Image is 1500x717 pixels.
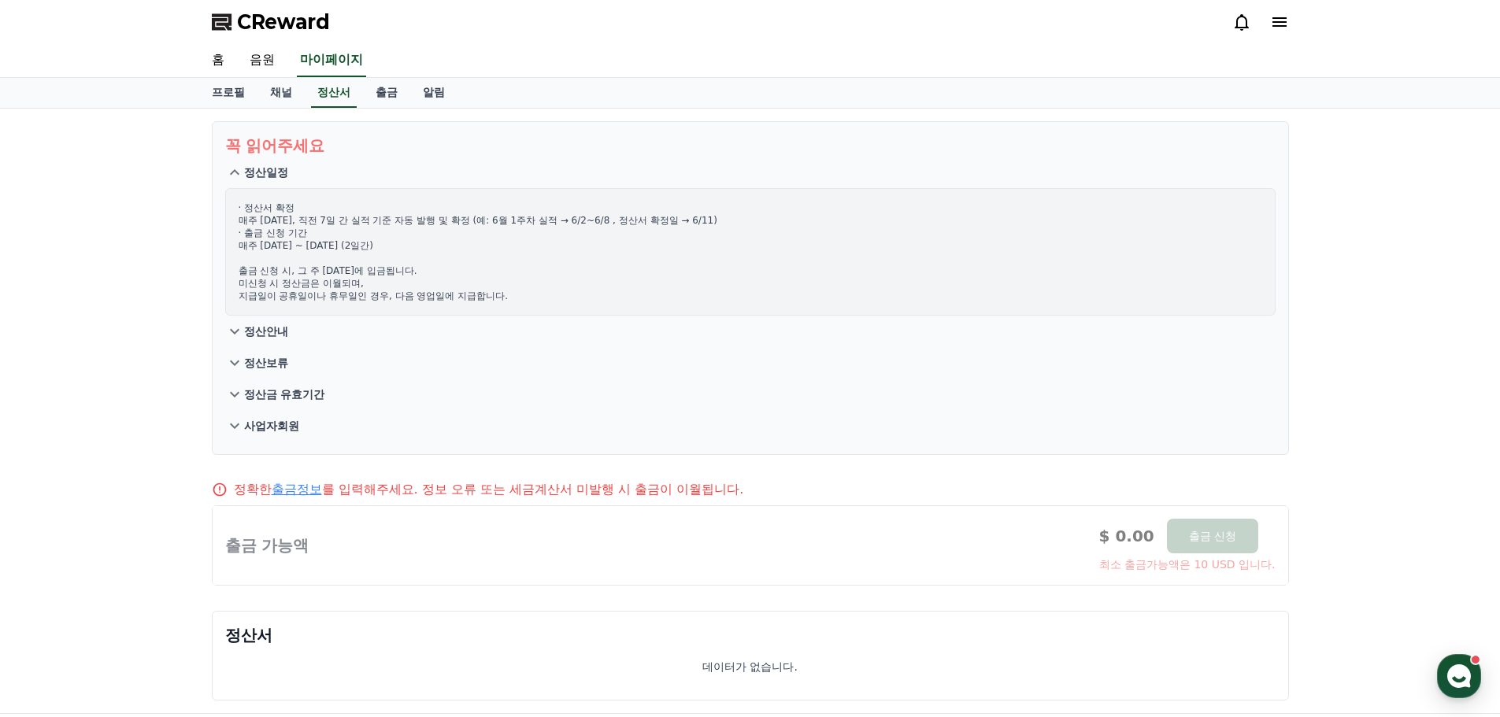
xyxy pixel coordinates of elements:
span: 홈 [50,523,59,535]
a: CReward [212,9,330,35]
a: 홈 [5,499,104,538]
button: 사업자회원 [225,410,1276,442]
button: 정산일정 [225,157,1276,188]
button: 정산금 유효기간 [225,379,1276,410]
a: 음원 [237,44,287,77]
p: 정산서 [225,624,1276,646]
p: 정산일정 [244,164,288,180]
button: 정산보류 [225,347,1276,379]
a: 홈 [199,44,237,77]
p: 정확한 를 입력해주세요. 정보 오류 또는 세금계산서 미발행 시 출금이 이월됩니다. [234,480,744,499]
a: 정산서 [311,78,357,108]
a: 프로필 [199,78,257,108]
a: 마이페이지 [297,44,366,77]
a: 알림 [410,78,457,108]
a: 대화 [104,499,203,538]
p: 정산금 유효기간 [244,386,325,402]
a: 채널 [257,78,305,108]
p: 정산보류 [244,355,288,371]
p: 데이터가 없습니다. [702,659,798,674]
p: · 정산서 확정 매주 [DATE], 직전 7일 간 실적 기준 자동 발행 및 확정 (예: 6월 1주차 실적 → 6/2~6/8 , 정산서 확정일 → 6/11) · 출금 신청 기간... [239,201,1262,302]
a: 설정 [203,499,302,538]
p: 정산안내 [244,323,288,339]
a: 출금정보 [272,482,322,497]
span: 대화 [144,523,163,536]
button: 정산안내 [225,316,1276,347]
p: 꼭 읽어주세요 [225,135,1276,157]
span: CReward [237,9,330,35]
span: 설정 [243,523,262,535]
p: 사업자회원 [244,418,299,434]
a: 출금 [363,78,410,108]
